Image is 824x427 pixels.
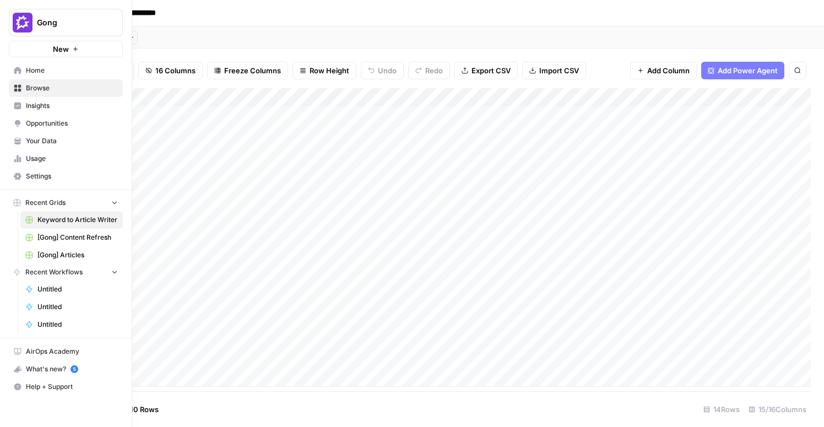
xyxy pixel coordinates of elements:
[522,62,586,79] button: Import CSV
[20,211,123,229] a: Keyword to Article Writer
[20,316,123,333] a: Untitled
[9,360,123,378] button: What's new? 5
[378,65,397,76] span: Undo
[20,246,123,264] a: [Gong] Articles
[9,132,123,150] a: Your Data
[9,264,123,280] button: Recent Workflows
[9,150,123,167] a: Usage
[37,320,118,329] span: Untitled
[9,62,123,79] a: Home
[71,365,78,373] a: 5
[701,62,784,79] button: Add Power Agent
[744,401,811,418] div: 15/16 Columns
[718,65,778,76] span: Add Power Agent
[26,171,118,181] span: Settings
[292,62,356,79] button: Row Height
[26,347,118,356] span: AirOps Academy
[310,65,349,76] span: Row Height
[26,382,118,392] span: Help + Support
[9,361,122,377] div: What's new?
[26,136,118,146] span: Your Data
[9,41,123,57] button: New
[138,62,203,79] button: 16 Columns
[73,366,75,372] text: 5
[361,62,404,79] button: Undo
[9,115,123,132] a: Opportunities
[9,97,123,115] a: Insights
[408,62,450,79] button: Redo
[454,62,518,79] button: Export CSV
[20,229,123,246] a: [Gong] Content Refresh
[425,65,443,76] span: Redo
[26,118,118,128] span: Opportunities
[9,194,123,211] button: Recent Grids
[207,62,288,79] button: Freeze Columns
[9,378,123,396] button: Help + Support
[37,302,118,312] span: Untitled
[9,9,123,36] button: Workspace: Gong
[630,62,697,79] button: Add Column
[471,65,511,76] span: Export CSV
[37,17,104,28] span: Gong
[9,167,123,185] a: Settings
[539,65,579,76] span: Import CSV
[25,198,66,208] span: Recent Grids
[26,101,118,111] span: Insights
[9,79,123,97] a: Browse
[224,65,281,76] span: Freeze Columns
[13,13,32,33] img: Gong Logo
[37,233,118,242] span: [Gong] Content Refresh
[647,65,690,76] span: Add Column
[37,215,118,225] span: Keyword to Article Writer
[115,404,159,415] span: Add 10 Rows
[699,401,744,418] div: 14 Rows
[9,343,123,360] a: AirOps Academy
[37,250,118,260] span: [Gong] Articles
[37,284,118,294] span: Untitled
[26,66,118,75] span: Home
[20,280,123,298] a: Untitled
[25,267,83,277] span: Recent Workflows
[26,154,118,164] span: Usage
[20,298,123,316] a: Untitled
[26,83,118,93] span: Browse
[53,44,69,55] span: New
[155,65,196,76] span: 16 Columns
